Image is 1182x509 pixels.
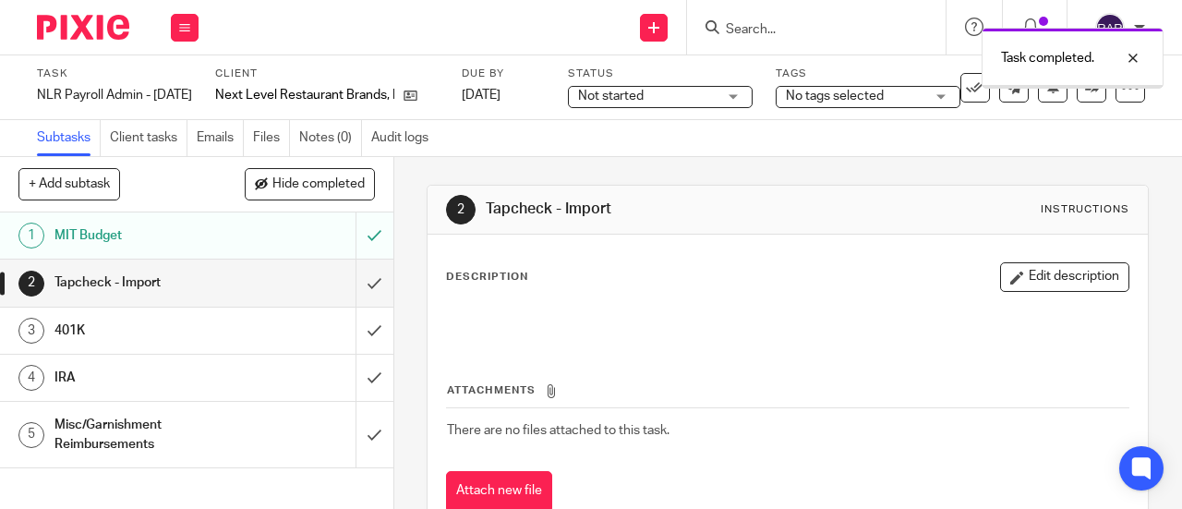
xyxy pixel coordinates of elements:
[1041,202,1129,217] div: Instructions
[486,200,827,219] h1: Tapcheck - Import
[272,177,365,192] span: Hide completed
[54,364,243,392] h1: IRA
[18,365,44,391] div: 4
[18,223,44,248] div: 1
[462,89,501,102] span: [DATE]
[578,90,644,103] span: Not started
[18,422,44,448] div: 5
[1001,49,1094,67] p: Task completed.
[253,120,290,156] a: Files
[447,385,536,395] span: Attachments
[110,120,187,156] a: Client tasks
[245,168,375,200] button: Hide completed
[1000,262,1129,292] button: Edit description
[18,168,120,200] button: + Add subtask
[54,269,243,297] h1: Tapcheck - Import
[37,120,101,156] a: Subtasks
[54,411,243,458] h1: Misc/Garnishment Reimbursements
[54,222,243,249] h1: MIT Budget
[462,67,545,81] label: Due by
[197,120,244,156] a: Emails
[37,67,192,81] label: Task
[371,120,438,156] a: Audit logs
[18,318,44,344] div: 3
[215,67,439,81] label: Client
[1095,13,1125,42] img: svg%3E
[447,424,669,437] span: There are no files attached to this task.
[568,67,753,81] label: Status
[18,271,44,297] div: 2
[215,86,394,104] p: Next Level Restaurant Brands, LLC
[446,270,528,285] p: Description
[446,195,476,224] div: 2
[37,86,192,104] div: NLR Payroll Admin - Thursday
[37,15,129,40] img: Pixie
[37,86,192,104] div: NLR Payroll Admin - [DATE]
[54,317,243,345] h1: 401K
[786,90,884,103] span: No tags selected
[299,120,362,156] a: Notes (0)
